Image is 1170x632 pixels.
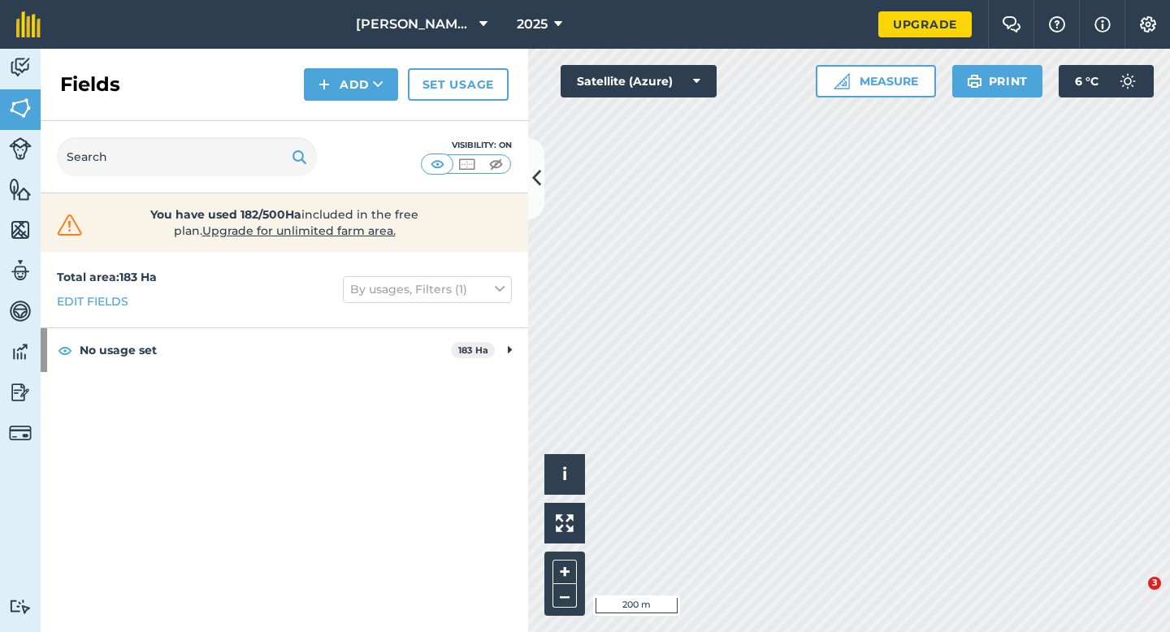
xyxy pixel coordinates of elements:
[544,454,585,495] button: i
[1094,15,1111,34] img: svg+xml;base64,PHN2ZyB4bWxucz0iaHR0cDovL3d3dy53My5vcmcvMjAwMC9zdmciIHdpZHRoPSIxNyIgaGVpZ2h0PSIxNy...
[9,380,32,405] img: svg+xml;base64,PD94bWwgdmVyc2lvbj0iMS4wIiBlbmNvZGluZz0idXRmLTgiPz4KPCEtLSBHZW5lcmF0b3I6IEFkb2JlIE...
[552,584,577,608] button: –
[41,328,528,372] div: No usage set183 Ha
[9,299,32,323] img: svg+xml;base64,PD94bWwgdmVyc2lvbj0iMS4wIiBlbmNvZGluZz0idXRmLTgiPz4KPCEtLSBHZW5lcmF0b3I6IEFkb2JlIE...
[421,139,512,152] div: Visibility: On
[1111,65,1144,97] img: svg+xml;base64,PD94bWwgdmVyc2lvbj0iMS4wIiBlbmNvZGluZz0idXRmLTgiPz4KPCEtLSBHZW5lcmF0b3I6IEFkb2JlIE...
[60,71,120,97] h2: Fields
[457,156,477,172] img: svg+xml;base64,PHN2ZyB4bWxucz0iaHR0cDovL3d3dy53My5vcmcvMjAwMC9zdmciIHdpZHRoPSI1MCIgaGVpZ2h0PSI0MC...
[356,15,473,34] span: [PERSON_NAME] & Sons
[9,177,32,201] img: svg+xml;base64,PHN2ZyB4bWxucz0iaHR0cDovL3d3dy53My5vcmcvMjAwMC9zdmciIHdpZHRoPSI1NiIgaGVpZ2h0PSI2MC...
[202,223,396,238] span: Upgrade for unlimited farm area.
[9,340,32,364] img: svg+xml;base64,PD94bWwgdmVyc2lvbj0iMS4wIiBlbmNvZGluZz0idXRmLTgiPz4KPCEtLSBHZW5lcmF0b3I6IEFkb2JlIE...
[9,137,32,160] img: svg+xml;base64,PD94bWwgdmVyc2lvbj0iMS4wIiBlbmNvZGluZz0idXRmLTgiPz4KPCEtLSBHZW5lcmF0b3I6IEFkb2JlIE...
[834,73,850,89] img: Ruler icon
[9,599,32,614] img: svg+xml;base64,PD94bWwgdmVyc2lvbj0iMS4wIiBlbmNvZGluZz0idXRmLTgiPz4KPCEtLSBHZW5lcmF0b3I6IEFkb2JlIE...
[408,68,509,101] a: Set usage
[304,68,398,101] button: Add
[816,65,936,97] button: Measure
[486,156,506,172] img: svg+xml;base64,PHN2ZyB4bWxucz0iaHR0cDovL3d3dy53My5vcmcvMjAwMC9zdmciIHdpZHRoPSI1MCIgaGVpZ2h0PSI0MC...
[9,96,32,120] img: svg+xml;base64,PHN2ZyB4bWxucz0iaHR0cDovL3d3dy53My5vcmcvMjAwMC9zdmciIHdpZHRoPSI1NiIgaGVpZ2h0PSI2MC...
[57,270,157,284] strong: Total area : 183 Ha
[1059,65,1154,97] button: 6 °C
[9,422,32,444] img: svg+xml;base64,PD94bWwgdmVyc2lvbj0iMS4wIiBlbmNvZGluZz0idXRmLTgiPz4KPCEtLSBHZW5lcmF0b3I6IEFkb2JlIE...
[967,71,982,91] img: svg+xml;base64,PHN2ZyB4bWxucz0iaHR0cDovL3d3dy53My5vcmcvMjAwMC9zdmciIHdpZHRoPSIxOSIgaGVpZ2h0PSIyNC...
[517,15,548,34] span: 2025
[1002,16,1021,32] img: Two speech bubbles overlapping with the left bubble in the forefront
[318,75,330,94] img: svg+xml;base64,PHN2ZyB4bWxucz0iaHR0cDovL3d3dy53My5vcmcvMjAwMC9zdmciIHdpZHRoPSIxNCIgaGVpZ2h0PSIyNC...
[54,213,86,237] img: svg+xml;base64,PHN2ZyB4bWxucz0iaHR0cDovL3d3dy53My5vcmcvMjAwMC9zdmciIHdpZHRoPSIzMiIgaGVpZ2h0PSIzMC...
[58,340,72,360] img: svg+xml;base64,PHN2ZyB4bWxucz0iaHR0cDovL3d3dy53My5vcmcvMjAwMC9zdmciIHdpZHRoPSIxOCIgaGVpZ2h0PSIyNC...
[150,207,301,222] strong: You have used 182/500Ha
[54,206,515,239] a: You have used 182/500Haincluded in the free plan.Upgrade for unlimited farm area.
[878,11,972,37] a: Upgrade
[9,218,32,242] img: svg+xml;base64,PHN2ZyB4bWxucz0iaHR0cDovL3d3dy53My5vcmcvMjAwMC9zdmciIHdpZHRoPSI1NiIgaGVpZ2h0PSI2MC...
[1148,577,1161,590] span: 3
[427,156,448,172] img: svg+xml;base64,PHN2ZyB4bWxucz0iaHR0cDovL3d3dy53My5vcmcvMjAwMC9zdmciIHdpZHRoPSI1MCIgaGVpZ2h0PSI0MC...
[1115,577,1154,616] iframe: Intercom live chat
[9,55,32,80] img: svg+xml;base64,PD94bWwgdmVyc2lvbj0iMS4wIiBlbmNvZGluZz0idXRmLTgiPz4KPCEtLSBHZW5lcmF0b3I6IEFkb2JlIE...
[80,328,451,372] strong: No usage set
[9,258,32,283] img: svg+xml;base64,PD94bWwgdmVyc2lvbj0iMS4wIiBlbmNvZGluZz0idXRmLTgiPz4KPCEtLSBHZW5lcmF0b3I6IEFkb2JlIE...
[952,65,1043,97] button: Print
[562,464,567,484] span: i
[1075,65,1098,97] span: 6 ° C
[111,206,457,239] span: included in the free plan .
[556,514,574,532] img: Four arrows, one pointing top left, one top right, one bottom right and the last bottom left
[57,137,317,176] input: Search
[1047,16,1067,32] img: A question mark icon
[561,65,717,97] button: Satellite (Azure)
[1138,16,1158,32] img: A cog icon
[343,276,512,302] button: By usages, Filters (1)
[458,344,488,356] strong: 183 Ha
[292,147,307,167] img: svg+xml;base64,PHN2ZyB4bWxucz0iaHR0cDovL3d3dy53My5vcmcvMjAwMC9zdmciIHdpZHRoPSIxOSIgaGVpZ2h0PSIyNC...
[57,292,128,310] a: Edit fields
[552,560,577,584] button: +
[16,11,41,37] img: fieldmargin Logo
